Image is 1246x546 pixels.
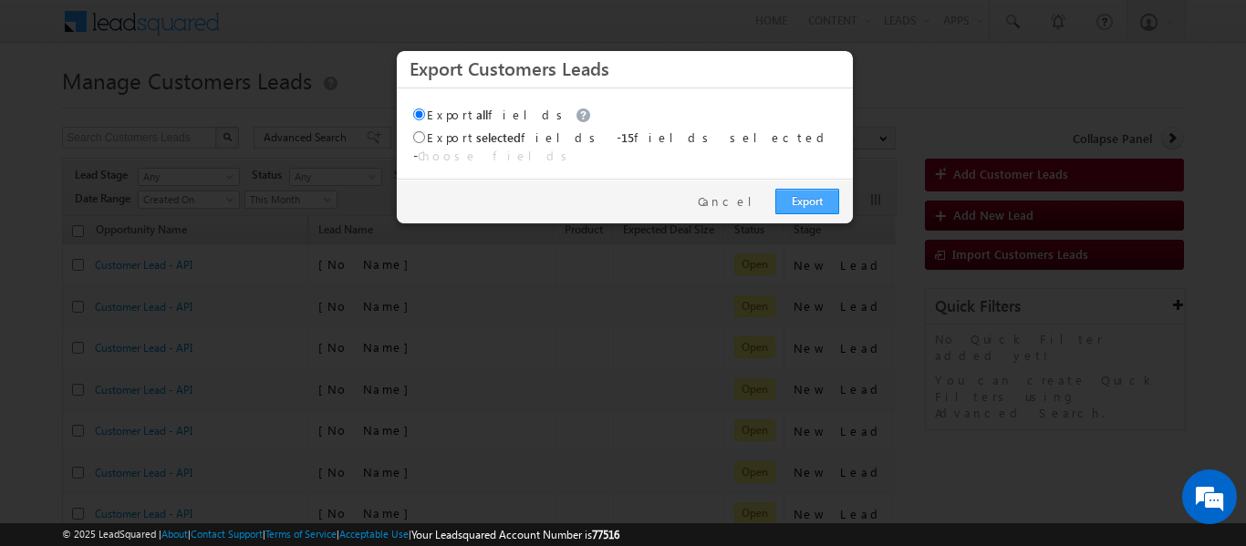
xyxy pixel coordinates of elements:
a: Export [775,189,839,214]
span: Your Leadsquared Account Number is [411,528,619,541]
h3: Export Customers Leads [410,52,840,84]
span: selected [476,129,521,145]
a: Terms of Service [265,528,337,540]
span: - fields selected [617,129,831,145]
span: - [413,148,574,163]
em: Start Chat [248,421,331,446]
span: © 2025 LeadSquared | | | | | [62,526,619,543]
span: 77516 [592,528,619,541]
label: Export fields [413,129,602,145]
span: 15 [621,129,634,145]
a: Cancel [698,193,766,210]
textarea: Type your message and hit 'Enter' [24,169,333,406]
img: d_60004797649_company_0_60004797649 [31,96,77,119]
input: Exportallfields [413,108,425,120]
a: About [161,528,188,540]
span: all [476,107,488,122]
input: Exportselectedfields [413,131,425,143]
a: Choose fields [418,148,574,163]
div: Chat with us now [95,96,306,119]
label: Export fields [413,107,596,122]
a: Acceptable Use [339,528,409,540]
div: Minimize live chat window [299,9,343,53]
a: Contact Support [191,528,263,540]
